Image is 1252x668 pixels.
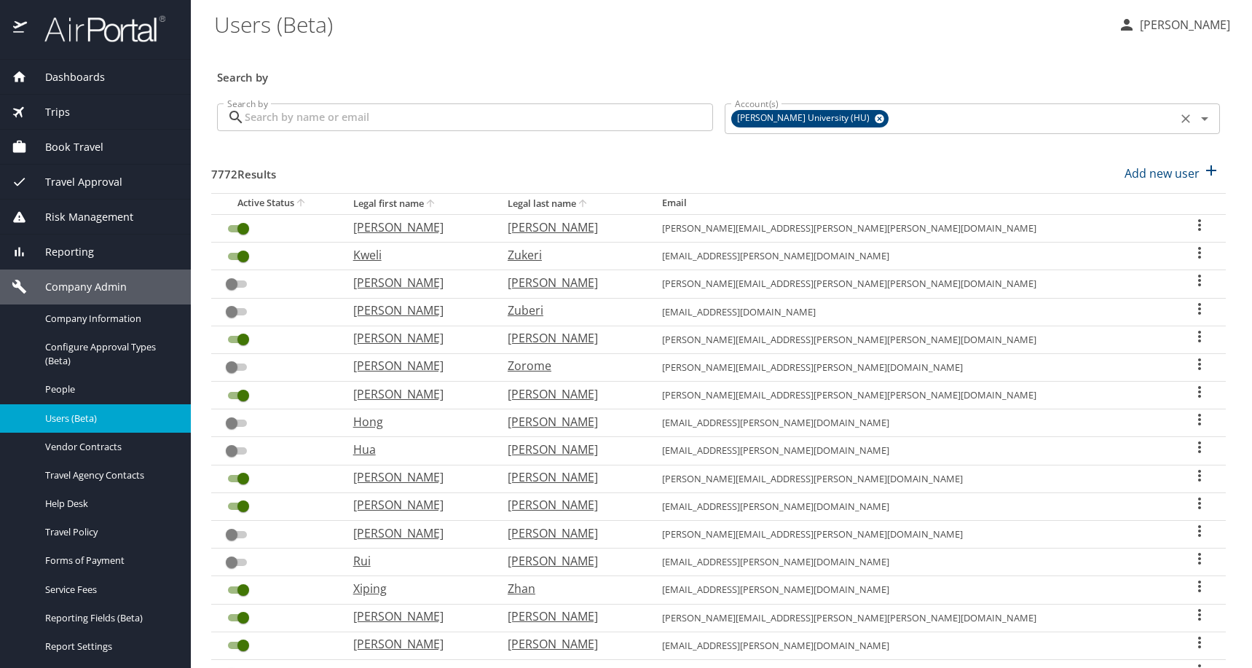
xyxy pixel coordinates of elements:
p: [PERSON_NAME] [353,496,479,514]
td: [PERSON_NAME][EMAIL_ADDRESS][PERSON_NAME][DOMAIN_NAME] [650,353,1173,381]
button: [PERSON_NAME] [1112,12,1236,38]
h3: Search by [217,60,1220,86]
span: Risk Management [27,209,133,225]
p: [PERSON_NAME] [508,413,633,431]
p: [PERSON_NAME] [353,357,479,374]
button: Add new user [1119,157,1226,189]
span: Forms of Payment [45,554,173,567]
td: [PERSON_NAME][EMAIL_ADDRESS][PERSON_NAME][DOMAIN_NAME] [650,465,1173,492]
th: Email [650,193,1173,214]
p: [PERSON_NAME] [508,274,633,291]
td: [EMAIL_ADDRESS][PERSON_NAME][DOMAIN_NAME] [650,437,1173,465]
p: Add new user [1125,165,1200,182]
span: Dashboards [27,69,105,85]
button: sort [424,197,438,211]
span: Reporting [27,244,94,260]
td: [EMAIL_ADDRESS][PERSON_NAME][DOMAIN_NAME] [650,632,1173,659]
span: Company Admin [27,279,127,295]
span: Company Information [45,312,173,326]
div: [PERSON_NAME] University (HU) [731,110,889,127]
p: [PERSON_NAME] [353,608,479,625]
button: sort [576,197,591,211]
td: [PERSON_NAME][EMAIL_ADDRESS][PERSON_NAME][PERSON_NAME][DOMAIN_NAME] [650,270,1173,298]
p: [PERSON_NAME] [508,329,633,347]
button: Clear [1176,109,1196,129]
p: [PERSON_NAME] [508,552,633,570]
th: Legal last name [496,193,650,214]
span: Trips [27,104,70,120]
td: [EMAIL_ADDRESS][PERSON_NAME][DOMAIN_NAME] [650,549,1173,576]
td: [EMAIL_ADDRESS][PERSON_NAME][DOMAIN_NAME] [650,409,1173,437]
p: [PERSON_NAME] [508,524,633,542]
span: Users (Beta) [45,412,173,425]
p: [PERSON_NAME] [353,635,479,653]
p: Zhan [508,580,633,597]
span: Travel Policy [45,525,173,539]
p: [PERSON_NAME] [353,468,479,486]
span: Help Desk [45,497,173,511]
p: [PERSON_NAME] [508,635,633,653]
p: [PERSON_NAME] [1135,16,1230,34]
p: [PERSON_NAME] [508,496,633,514]
span: Configure Approval Types (Beta) [45,340,173,368]
span: Travel Agency Contacts [45,468,173,482]
p: Zorome [508,357,633,374]
button: Open [1194,109,1215,129]
p: Hua [353,441,479,458]
td: [EMAIL_ADDRESS][DOMAIN_NAME] [650,298,1173,326]
h1: Users (Beta) [214,1,1106,47]
td: [PERSON_NAME][EMAIL_ADDRESS][PERSON_NAME][DOMAIN_NAME] [650,521,1173,549]
p: Kweli [353,246,479,264]
td: [PERSON_NAME][EMAIL_ADDRESS][PERSON_NAME][PERSON_NAME][DOMAIN_NAME] [650,214,1173,242]
span: Report Settings [45,640,173,653]
p: [PERSON_NAME] [353,524,479,542]
p: [PERSON_NAME] [508,219,633,236]
p: [PERSON_NAME] [353,219,479,236]
th: Active Status [211,193,342,214]
p: [PERSON_NAME] [508,441,633,458]
p: Zukeri [508,246,633,264]
td: [EMAIL_ADDRESS][PERSON_NAME][DOMAIN_NAME] [650,576,1173,604]
span: Travel Approval [27,174,122,190]
td: [PERSON_NAME][EMAIL_ADDRESS][PERSON_NAME][PERSON_NAME][DOMAIN_NAME] [650,382,1173,409]
p: Hong [353,413,479,431]
span: Vendor Contracts [45,440,173,454]
span: Reporting Fields (Beta) [45,611,173,625]
p: Xiping [353,580,479,597]
p: [PERSON_NAME] [353,302,479,319]
img: airportal-logo.png [28,15,165,43]
input: Search by name or email [245,103,713,131]
p: Rui [353,552,479,570]
span: Service Fees [45,583,173,597]
p: Zuberi [508,302,633,319]
p: [PERSON_NAME] [508,385,633,403]
button: sort [294,197,309,211]
span: [PERSON_NAME] University (HU) [731,111,878,126]
span: People [45,382,173,396]
p: [PERSON_NAME] [353,385,479,403]
span: Book Travel [27,139,103,155]
p: [PERSON_NAME] [353,274,479,291]
p: [PERSON_NAME] [508,468,633,486]
td: [PERSON_NAME][EMAIL_ADDRESS][PERSON_NAME][PERSON_NAME][DOMAIN_NAME] [650,604,1173,632]
td: [EMAIL_ADDRESS][PERSON_NAME][DOMAIN_NAME] [650,492,1173,520]
p: [PERSON_NAME] [353,329,479,347]
p: [PERSON_NAME] [508,608,633,625]
td: [PERSON_NAME][EMAIL_ADDRESS][PERSON_NAME][PERSON_NAME][DOMAIN_NAME] [650,326,1173,353]
img: icon-airportal.png [13,15,28,43]
td: [EMAIL_ADDRESS][PERSON_NAME][DOMAIN_NAME] [650,243,1173,270]
th: Legal first name [342,193,496,214]
h3: 7772 Results [211,157,276,183]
